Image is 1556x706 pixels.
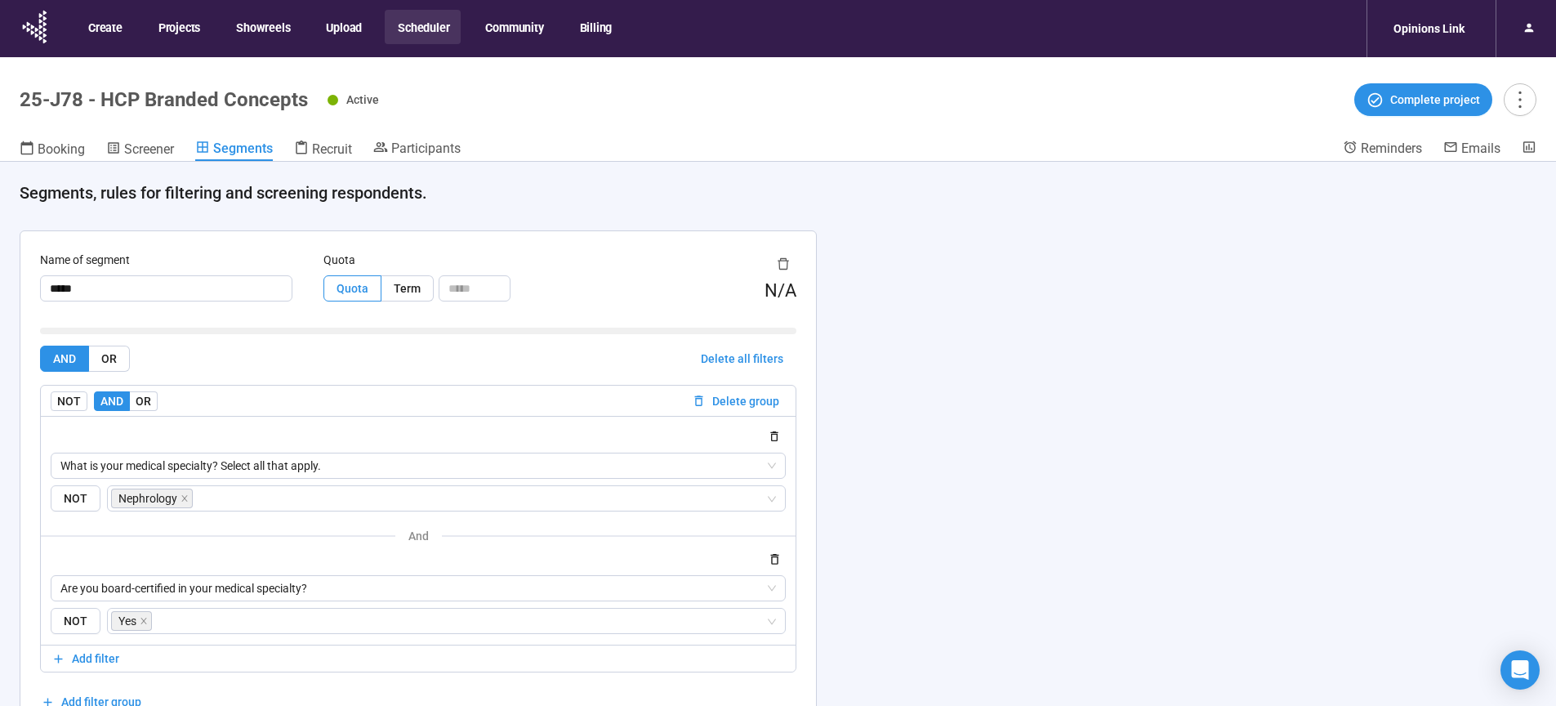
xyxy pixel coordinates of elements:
[337,282,368,295] span: Quota
[20,88,308,111] h1: 25-J78 - HCP Branded Concepts
[712,392,779,410] span: Delete group
[777,257,790,270] span: delete
[38,141,85,157] span: Booking
[72,650,119,668] span: Add filter
[118,489,177,507] span: Nephrology
[685,391,786,411] button: Delete group
[346,93,379,106] span: Active
[567,10,624,44] button: Billing
[75,10,134,44] button: Create
[1500,650,1540,690] div: Open Intercom Messenger
[20,181,1523,204] h4: Segments, rules for filtering and screening respondents.
[106,140,174,161] a: Screener
[100,395,123,408] span: AND
[195,140,273,161] a: Segments
[41,646,796,672] button: Add filter
[313,10,373,44] button: Upload
[408,529,429,543] span: and
[145,10,212,44] button: Projects
[373,140,461,159] a: Participants
[1461,141,1500,156] span: Emails
[391,141,461,156] span: Participants
[385,10,461,44] button: Scheduler
[140,617,148,625] span: close
[312,141,352,157] span: Recruit
[60,454,776,478] span: What is your medical specialty? Select all that apply.
[111,611,152,631] span: Yes
[60,576,776,601] span: Are you board-certified in your medical specialty?
[181,494,189,503] span: close
[294,140,352,161] a: Recruit
[701,350,783,368] span: Delete all filters
[53,352,76,365] span: AND
[118,612,136,630] span: Yes
[765,277,796,306] div: N/A
[1504,83,1536,116] button: more
[136,395,151,408] span: OR
[323,251,355,269] label: Quota
[394,282,421,295] span: Term
[1509,88,1531,110] span: more
[1443,140,1500,159] a: Emails
[1354,83,1492,116] button: Complete project
[472,10,555,44] button: Community
[20,140,85,161] a: Booking
[101,352,117,365] span: OR
[1384,13,1474,44] div: Opinions Link
[124,141,174,157] span: Screener
[223,10,301,44] button: Showreels
[1390,91,1480,109] span: Complete project
[688,346,796,372] button: Delete all filters
[40,251,130,269] label: Name of segment
[1361,141,1422,156] span: Reminders
[213,141,273,156] span: Segments
[111,489,193,508] span: Nephrology
[770,251,796,277] button: delete
[1343,140,1422,159] a: Reminders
